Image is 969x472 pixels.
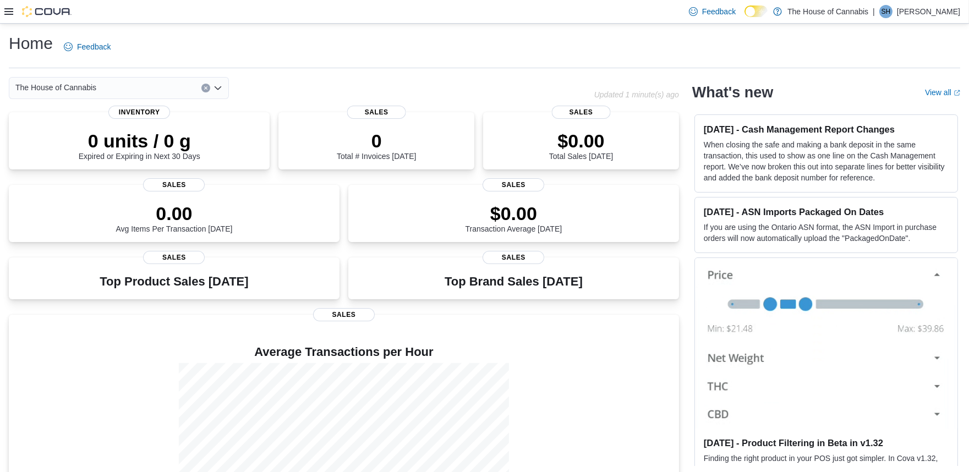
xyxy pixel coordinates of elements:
[744,6,768,17] input: Dark Mode
[702,6,736,17] span: Feedback
[15,81,96,94] span: The House of Cannabis
[897,5,960,18] p: [PERSON_NAME]
[201,84,210,92] button: Clear input
[100,275,248,288] h3: Top Product Sales [DATE]
[108,106,170,119] span: Inventory
[337,130,416,152] p: 0
[466,202,562,233] div: Transaction Average [DATE]
[704,124,949,135] h3: [DATE] - Cash Management Report Changes
[59,36,115,58] a: Feedback
[744,17,745,18] span: Dark Mode
[347,106,406,119] span: Sales
[685,1,740,23] a: Feedback
[143,178,205,191] span: Sales
[549,130,613,161] div: Total Sales [DATE]
[213,84,222,92] button: Open list of options
[549,130,613,152] p: $0.00
[77,41,111,52] span: Feedback
[692,84,773,101] h2: What's new
[466,202,562,224] p: $0.00
[116,202,233,233] div: Avg Items Per Transaction [DATE]
[925,88,960,97] a: View allExternal link
[879,5,893,18] div: Sam Hilchie
[18,345,670,359] h4: Average Transactions per Hour
[313,308,375,321] span: Sales
[552,106,611,119] span: Sales
[954,90,960,96] svg: External link
[704,206,949,217] h3: [DATE] - ASN Imports Packaged On Dates
[704,437,949,448] h3: [DATE] - Product Filtering in Beta in v1.32
[143,251,205,264] span: Sales
[594,90,679,99] p: Updated 1 minute(s) ago
[9,32,53,54] h1: Home
[337,130,416,161] div: Total # Invoices [DATE]
[116,202,233,224] p: 0.00
[882,5,891,18] span: SH
[79,130,200,161] div: Expired or Expiring in Next 30 Days
[483,178,544,191] span: Sales
[22,6,72,17] img: Cova
[787,5,868,18] p: The House of Cannabis
[483,251,544,264] span: Sales
[79,130,200,152] p: 0 units / 0 g
[445,275,583,288] h3: Top Brand Sales [DATE]
[873,5,875,18] p: |
[704,139,949,183] p: When closing the safe and making a bank deposit in the same transaction, this used to show as one...
[704,222,949,244] p: If you are using the Ontario ASN format, the ASN Import in purchase orders will now automatically...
